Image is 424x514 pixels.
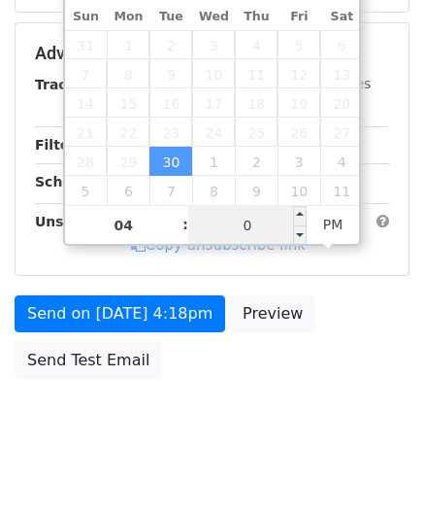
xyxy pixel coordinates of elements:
span: September 23, 2025 [149,118,192,147]
iframe: Chat Widget [327,421,424,514]
span: September 7, 2025 [65,59,108,88]
span: September 21, 2025 [65,118,108,147]
a: Send on [DATE] 4:18pm [15,295,225,332]
span: October 3, 2025 [277,147,320,176]
span: September 11, 2025 [235,59,277,88]
strong: Schedule [35,174,105,189]
span: September 1, 2025 [107,30,149,59]
a: Preview [230,295,315,332]
span: October 10, 2025 [277,176,320,205]
span: September 24, 2025 [192,118,235,147]
a: Copy unsubscribe link [131,236,306,254]
span: September 13, 2025 [320,59,363,88]
span: October 2, 2025 [235,147,277,176]
span: Sat [320,11,363,23]
span: Wed [192,11,235,23]
span: September 8, 2025 [107,59,149,88]
span: September 9, 2025 [149,59,192,88]
input: Hour [65,206,183,245]
span: Click to toggle [307,205,360,244]
span: August 31, 2025 [65,30,108,59]
span: October 8, 2025 [192,176,235,205]
span: September 18, 2025 [235,88,277,118]
span: October 4, 2025 [320,147,363,176]
span: October 11, 2025 [320,176,363,205]
h5: Advanced [35,43,389,64]
span: September 22, 2025 [107,118,149,147]
span: Sun [65,11,108,23]
span: September 26, 2025 [277,118,320,147]
span: October 7, 2025 [149,176,192,205]
span: : [182,205,188,244]
span: September 12, 2025 [277,59,320,88]
a: Send Test Email [15,342,162,379]
strong: Filters [35,137,84,153]
span: October 6, 2025 [107,176,149,205]
span: September 14, 2025 [65,88,108,118]
span: Tue [149,11,192,23]
span: Fri [277,11,320,23]
span: September 3, 2025 [192,30,235,59]
span: September 20, 2025 [320,88,363,118]
strong: Unsubscribe [35,214,130,229]
span: September 16, 2025 [149,88,192,118]
span: September 28, 2025 [65,147,108,176]
span: September 19, 2025 [277,88,320,118]
span: Thu [235,11,277,23]
span: October 1, 2025 [192,147,235,176]
span: September 27, 2025 [320,118,363,147]
input: Minute [188,206,307,245]
span: September 29, 2025 [107,147,149,176]
span: September 10, 2025 [192,59,235,88]
span: September 4, 2025 [235,30,277,59]
span: September 15, 2025 [107,88,149,118]
span: October 9, 2025 [235,176,277,205]
span: September 6, 2025 [320,30,363,59]
span: September 30, 2025 [149,147,192,176]
span: September 2, 2025 [149,30,192,59]
span: September 5, 2025 [277,30,320,59]
span: Mon [107,11,149,23]
span: September 17, 2025 [192,88,235,118]
span: October 5, 2025 [65,176,108,205]
strong: Tracking [35,77,100,92]
span: September 25, 2025 [235,118,277,147]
